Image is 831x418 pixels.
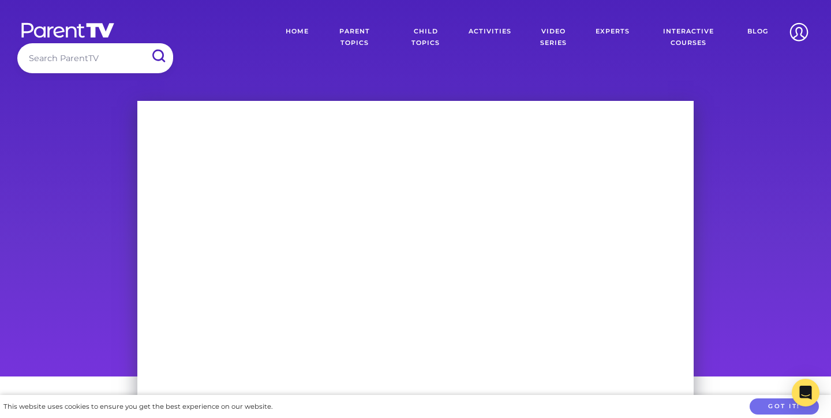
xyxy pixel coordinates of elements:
[460,17,520,58] a: Activities
[317,17,392,58] a: Parent Topics
[520,17,587,58] a: Video Series
[739,17,777,58] a: Blog
[20,22,115,39] img: parenttv-logo-white.4c85aaf.svg
[17,43,173,73] input: Search ParentTV
[784,17,814,47] img: Account
[587,17,638,58] a: Experts
[638,17,739,58] a: Interactive Courses
[792,379,819,406] div: Open Intercom Messenger
[143,43,173,69] input: Submit
[3,401,272,413] div: This website uses cookies to ensure you get the best experience on our website.
[392,17,461,58] a: Child Topics
[750,398,819,415] button: Got it!
[277,17,317,58] a: Home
